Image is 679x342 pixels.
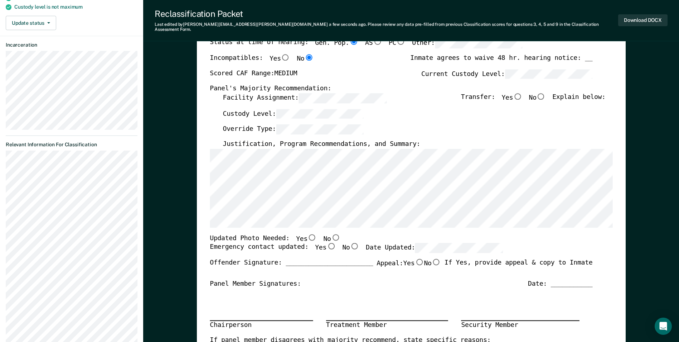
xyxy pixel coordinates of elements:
label: Current Custody Level: [421,69,592,79]
div: Chairperson [210,320,313,330]
label: Date Updated: [366,243,503,253]
input: No [350,243,359,250]
label: Yes [270,54,290,63]
span: a few seconds ago [329,22,366,27]
div: Date: ___________ [528,279,592,288]
label: No [323,234,340,243]
button: Download DOCX [618,14,668,26]
button: Update status [6,16,56,30]
label: No [342,243,359,253]
label: Scored CAF Range: MEDIUM [210,69,297,79]
input: Yes [326,243,336,250]
dt: Incarceration [6,42,137,48]
input: Other: [435,38,523,48]
label: Yes [403,259,424,268]
label: Yes [296,234,317,243]
input: Facility Assignment: [299,93,386,103]
label: Other: [412,38,523,48]
span: maximum [60,4,83,10]
input: Yes [513,93,522,99]
div: Status at time of hearing: [210,38,523,54]
input: Date Updated: [415,243,503,253]
input: No [537,93,546,99]
label: Yes [315,243,336,253]
label: PC [388,38,405,48]
input: No [304,54,314,60]
label: Custody Level: [223,109,364,119]
div: Emergency contact updated: [210,243,503,259]
div: Treatment Member [326,320,448,330]
input: No [331,234,340,240]
dt: Relevant Information For Classification [6,142,137,148]
label: Facility Assignment: [223,93,386,103]
input: Yes [307,234,317,240]
div: Custody level is not [14,4,137,10]
div: Reclassification Packet [155,9,618,19]
label: Gen. Pop. [315,38,359,48]
div: Last edited by [PERSON_NAME][EMAIL_ADDRESS][PERSON_NAME][DOMAIN_NAME] . Please review any data pr... [155,22,618,32]
div: Security Member [461,320,579,330]
input: Override Type: [276,124,364,134]
label: Override Type: [223,124,364,134]
div: Updated Photo Needed: [210,234,340,243]
label: Justification, Program Recommendations, and Summary: [223,140,420,149]
div: Panel's Majority Recommendation: [210,85,592,93]
label: No [424,259,441,268]
div: Transfer: Explain below: [461,93,606,109]
div: Inmate agrees to waive 48 hr. hearing notice: __ [410,54,592,69]
label: No [529,93,545,103]
label: AS [365,38,382,48]
input: Yes [281,54,290,60]
div: Open Intercom Messenger [655,318,672,335]
input: AS [373,38,382,45]
div: Offender Signature: _______________________ If Yes, provide appeal & copy to Inmate [210,259,592,280]
input: Gen. Pop. [349,38,358,45]
label: Yes [501,93,522,103]
label: Appeal: [377,259,441,274]
input: No [431,259,441,265]
input: Current Custody Level: [505,69,592,79]
input: PC [396,38,406,45]
label: No [297,54,314,63]
input: Custody Level: [276,109,364,119]
div: Panel Member Signatures: [210,279,301,288]
input: Yes [414,259,424,265]
div: Incompatibles: [210,54,314,69]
